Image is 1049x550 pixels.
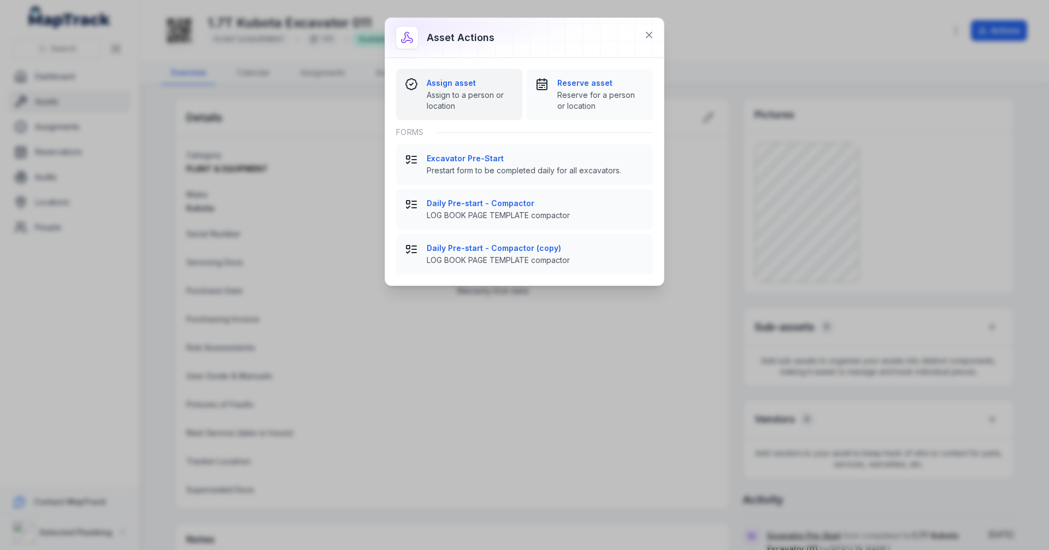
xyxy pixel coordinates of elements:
button: Assign assetAssign to a person or location [396,69,522,120]
span: Reserve for a person or location [557,90,644,112]
h3: Asset actions [427,30,494,45]
span: LOG BOOK PAGE TEMPLATE compactor [427,255,644,266]
button: Reserve assetReserve for a person or location [527,69,653,120]
button: Excavator Pre-StartPrestart form to be completed daily for all excavators. [396,144,653,185]
strong: Excavator Pre-Start [427,153,644,164]
div: Forms [396,120,653,144]
button: Daily Pre-start - CompactorLOG BOOK PAGE TEMPLATE compactor [396,189,653,230]
span: Assign to a person or location [427,90,514,112]
strong: Assign asset [427,78,514,89]
strong: Reserve asset [557,78,644,89]
strong: Daily Pre-start - Compactor [427,198,644,209]
button: Daily Pre-start - Compactor (copy)LOG BOOK PAGE TEMPLATE compactor [396,234,653,274]
strong: Daily Pre-start - Compactor (copy) [427,243,644,254]
span: Prestart form to be completed daily for all excavators. [427,165,644,176]
span: LOG BOOK PAGE TEMPLATE compactor [427,210,644,221]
